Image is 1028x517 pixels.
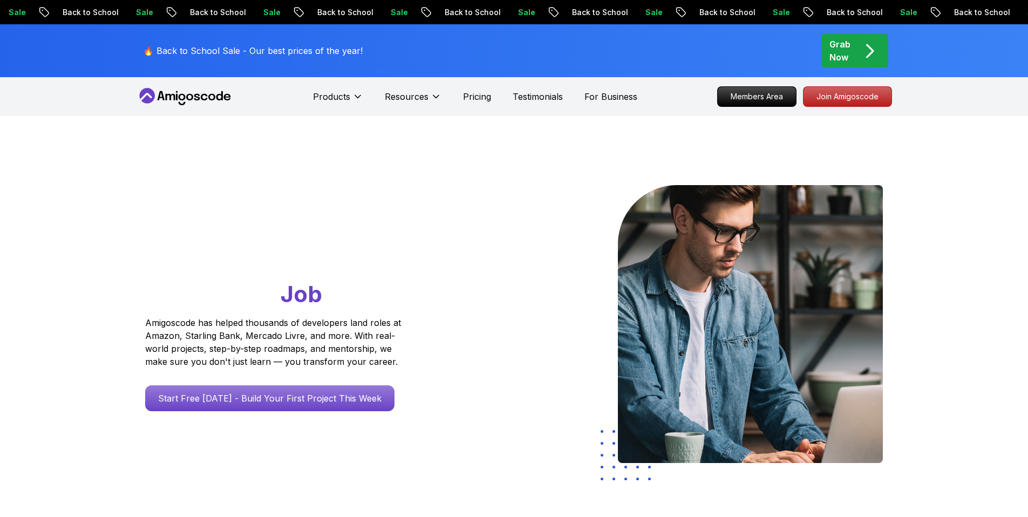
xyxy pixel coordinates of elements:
[304,7,378,18] p: Back to School
[686,7,760,18] p: Back to School
[887,7,922,18] p: Sale
[718,87,796,106] p: Members Area
[143,44,363,57] p: 🔥 Back to School Sale - Our best prices of the year!
[177,7,250,18] p: Back to School
[717,86,796,107] a: Members Area
[145,185,442,310] h1: Go From Learning to Hired: Master Java, Spring Boot & Cloud Skills That Get You the
[385,90,441,112] button: Resources
[123,7,158,18] p: Sale
[313,90,350,103] p: Products
[378,7,412,18] p: Sale
[559,7,632,18] p: Back to School
[618,185,883,463] img: hero
[281,280,322,308] span: Job
[250,7,285,18] p: Sale
[760,7,794,18] p: Sale
[814,7,887,18] p: Back to School
[941,7,1015,18] p: Back to School
[432,7,505,18] p: Back to School
[145,385,394,411] a: Start Free [DATE] - Build Your First Project This Week
[313,90,363,112] button: Products
[513,90,563,103] a: Testimonials
[804,87,891,106] p: Join Amigoscode
[829,38,850,64] p: Grab Now
[803,86,892,107] a: Join Amigoscode
[463,90,491,103] a: Pricing
[50,7,123,18] p: Back to School
[584,90,637,103] a: For Business
[385,90,428,103] p: Resources
[145,316,404,368] p: Amigoscode has helped thousands of developers land roles at Amazon, Starling Bank, Mercado Livre,...
[505,7,540,18] p: Sale
[632,7,667,18] p: Sale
